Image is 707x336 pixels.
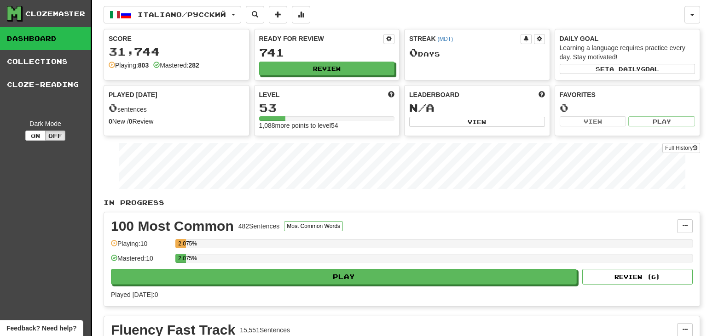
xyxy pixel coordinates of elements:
[109,101,117,114] span: 0
[178,254,186,263] div: 2.075%
[178,239,186,248] div: 2.075%
[109,118,112,125] strong: 0
[109,46,244,57] div: 31,744
[111,254,171,269] div: Mastered: 10
[259,34,384,43] div: Ready for Review
[560,90,695,99] div: Favorites
[388,90,394,99] span: Score more points to level up
[6,324,76,333] span: Open feedback widget
[437,36,453,42] a: (MDT)
[259,47,395,58] div: 741
[409,47,545,59] div: Day s
[109,34,244,43] div: Score
[111,291,158,298] span: Played [DATE]: 0
[188,62,199,69] strong: 282
[138,11,226,18] span: Italiano / Русский
[560,34,695,43] div: Daily Goal
[104,6,241,23] button: Italiano/Русский
[111,239,171,254] div: Playing: 10
[409,46,418,59] span: 0
[129,118,133,125] strong: 0
[246,6,264,23] button: Search sentences
[560,116,626,126] button: View
[138,62,149,69] strong: 803
[111,269,577,285] button: Play
[560,43,695,62] div: Learning a language requires practice every day. Stay motivated!
[104,198,700,207] p: In Progress
[111,219,234,233] div: 100 Most Common
[109,102,244,114] div: sentences
[7,119,84,128] div: Dark Mode
[560,102,695,114] div: 0
[409,90,459,99] span: Leaderboard
[109,61,149,70] div: Playing:
[409,117,545,127] button: View
[284,221,343,231] button: Most Common Words
[25,131,46,141] button: On
[259,90,280,99] span: Level
[609,66,641,72] span: a daily
[109,117,244,126] div: New / Review
[153,61,199,70] div: Mastered:
[269,6,287,23] button: Add sentence to collection
[662,143,700,153] a: Full History
[539,90,545,99] span: This week in points, UTC
[292,6,310,23] button: More stats
[109,90,157,99] span: Played [DATE]
[259,102,395,114] div: 53
[45,131,65,141] button: Off
[582,269,693,285] button: Review (6)
[409,101,435,114] span: N/A
[238,222,280,231] div: 482 Sentences
[259,121,395,130] div: 1,088 more points to level 54
[409,34,521,43] div: Streak
[259,62,395,75] button: Review
[628,116,695,126] button: Play
[560,64,695,74] button: Seta dailygoal
[240,325,290,335] div: 15,551 Sentences
[25,9,85,18] div: Clozemaster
